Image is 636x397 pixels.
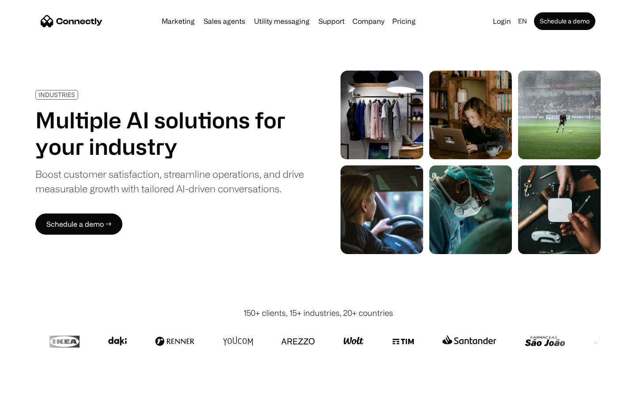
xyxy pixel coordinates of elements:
a: Schedule a demo [534,12,595,30]
a: Schedule a demo → [35,213,122,235]
aside: Language selected: English [9,381,53,394]
a: Support [315,18,348,25]
h1: Multiple AI solutions for your industry [35,107,304,160]
div: en [518,15,527,27]
ul: Language list [18,382,53,394]
a: Utility messaging [250,18,313,25]
div: Boost customer satisfaction, streamline operations, and drive measurable growth with tailored AI-... [35,167,304,196]
div: 150+ clients, 15+ industries, 20+ countries [243,307,393,319]
a: Pricing [389,18,419,25]
a: Sales agents [200,18,249,25]
div: Company [352,15,384,27]
a: Marketing [158,18,198,25]
div: INDUSTRIES [38,91,75,98]
a: Login [489,15,515,27]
